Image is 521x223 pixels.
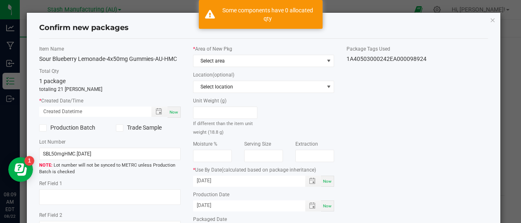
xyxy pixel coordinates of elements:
small: If different than the item unit weight (18.8 g) [193,121,253,135]
span: Toggle popup [305,176,321,187]
span: (calculated based on package inheritance) [222,167,316,173]
label: Created Date/Time [39,97,181,105]
input: Production Date [193,200,297,211]
div: 1A40503000242EA000098924 [347,55,488,63]
label: Use By Date [193,166,335,174]
label: Total Qty [39,67,181,75]
p: totaling 21 [PERSON_NAME] [39,86,181,93]
span: Select location [193,81,324,93]
span: Toggle popup [305,200,321,211]
label: Serving Size [244,140,283,148]
div: Some components have 0 allocated qty [219,6,316,23]
span: NO DATA FOUND [193,81,335,93]
span: 1 package [39,78,66,84]
span: Toggle popup [151,107,167,117]
h4: Confirm new packages [39,23,488,33]
div: Sour Blueberry Lemonade-4x50mg Gummies-AU-HMC [39,55,181,63]
label: Unit Weight (g) [193,97,257,105]
span: (optional) [212,72,234,78]
label: Ref Field 1 [39,180,181,187]
span: Now [170,110,178,114]
span: Select area [193,55,324,67]
label: Package Tags Used [347,45,488,53]
iframe: Resource center [8,157,33,182]
input: Use By Date [193,176,297,186]
label: Lot Number [39,138,181,146]
label: Production Date [193,191,335,198]
label: Trade Sample [116,123,180,132]
span: Lot number will not be synced to METRC unless Production Batch is checked [39,162,181,176]
label: Item Name [39,45,181,53]
span: Now [323,179,332,184]
label: Area of New Pkg [193,45,335,53]
span: Now [323,204,332,208]
label: Extraction [295,140,334,148]
label: Packaged Date [193,216,335,223]
iframe: Resource center unread badge [24,156,34,166]
input: Created Datetime [39,107,143,117]
label: Location [193,71,335,79]
label: Production Batch [39,123,104,132]
label: Ref Field 2 [39,211,181,219]
label: Moisture % [193,140,232,148]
